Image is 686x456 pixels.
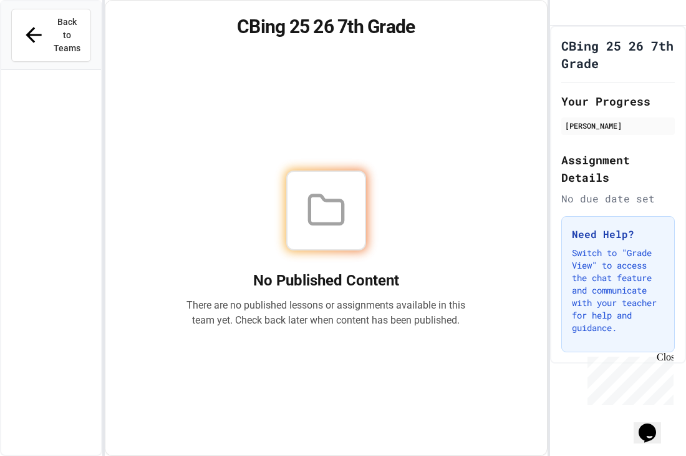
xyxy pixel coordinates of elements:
[11,9,91,62] button: Back to Teams
[565,120,671,131] div: [PERSON_NAME]
[572,227,664,242] h3: Need Help?
[186,298,466,328] p: There are no published lessons or assignments available in this team yet. Check back later when c...
[186,270,466,290] h2: No Published Content
[561,92,675,110] h2: Your Progress
[634,406,674,444] iframe: chat widget
[572,247,664,334] p: Switch to "Grade View" to access the chat feature and communicate with your teacher for help and ...
[561,191,675,206] div: No due date set
[582,352,674,405] iframe: chat widget
[5,5,86,79] div: Chat with us now!Close
[561,151,675,186] h2: Assignment Details
[120,16,532,38] h1: CBing 25 26 7th Grade
[561,37,675,72] h1: CBing 25 26 7th Grade
[53,16,80,55] span: Back to Teams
